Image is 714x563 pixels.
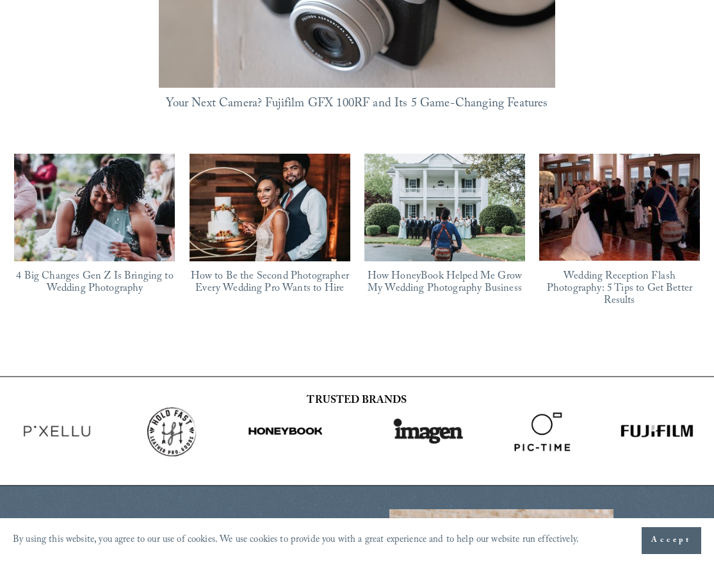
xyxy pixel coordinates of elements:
[190,154,350,261] a: How to Be the Second Photographer Every Wedding Pro Wants to Hire
[368,268,522,298] a: How HoneyBook Helped Me Grow My Wedding Photography Business
[651,534,692,547] span: Accept
[166,94,548,115] a: Your Next Camera? Fujifilm GFX 100RF and Its 5 Game-Changing Features
[191,268,349,298] a: How to Be the Second Photographer Every Wedding Pro Wants to Hire
[539,154,700,261] a: Wedding Reception Flash Photography: 5 Tips to Get Better Results
[642,527,701,554] button: Accept
[14,154,175,261] img: 4 Big Changes Gen Z Is Bringing to Wedding Photography
[307,393,407,410] strong: TRUSTED BRANDS
[13,531,579,550] p: By using this website, you agree to our use of cookies. We use cookies to provide you with a grea...
[16,268,173,298] a: 4 Big Changes Gen Z Is Bringing to Wedding Photography
[547,268,692,310] a: Wedding Reception Flash Photography: 5 Tips to Get Better Results
[364,154,525,261] img: How HoneyBook Helped Me Grow My Wedding Photography Business
[190,147,350,268] img: How to Be the Second Photographer Every Wedding Pro Wants to Hire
